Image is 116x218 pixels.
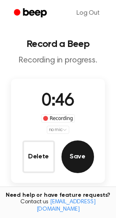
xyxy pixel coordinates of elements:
span: no mic [49,126,63,133]
button: Delete Audio Record [22,140,55,173]
div: Recording [41,114,75,122]
a: [EMAIL_ADDRESS][DOMAIN_NAME] [37,199,96,212]
a: Log Out [68,3,108,23]
a: Beep [8,5,54,21]
button: Save Audio Record [61,140,94,173]
span: Contact us [5,199,111,213]
button: no mic [47,126,70,134]
span: 0:46 [42,93,74,110]
p: Recording in progress. [7,56,109,66]
h1: Record a Beep [7,39,109,49]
